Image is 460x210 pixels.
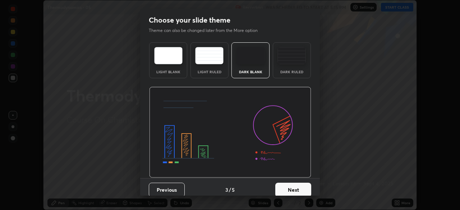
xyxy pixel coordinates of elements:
h4: 3 [225,186,228,193]
p: Theme can also be changed later from the More option [149,27,265,34]
img: lightRuledTheme.5fabf969.svg [195,47,224,64]
div: Dark Ruled [277,70,306,74]
button: Next [275,183,311,197]
div: Light Blank [154,70,183,74]
h4: 5 [232,186,235,193]
h2: Choose your slide theme [149,15,230,25]
div: Light Ruled [195,70,224,74]
h4: / [229,186,231,193]
div: Dark Blank [236,70,265,74]
img: darkThemeBanner.d06ce4a2.svg [149,87,311,178]
img: darkTheme.f0cc69e5.svg [236,47,265,64]
button: Previous [149,183,185,197]
img: lightTheme.e5ed3b09.svg [154,47,183,64]
img: darkRuledTheme.de295e13.svg [277,47,306,64]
